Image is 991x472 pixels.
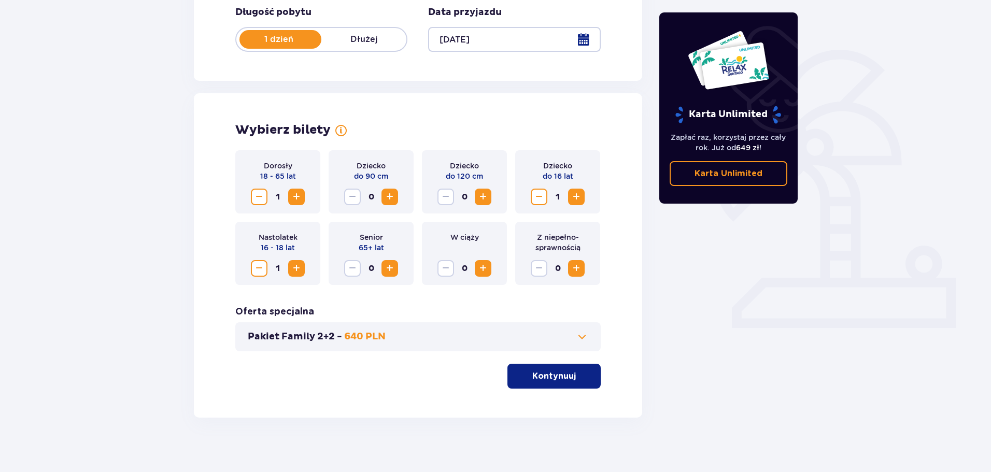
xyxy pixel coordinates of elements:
[248,331,588,343] button: Pakiet Family 2+2 -640 PLN
[543,161,572,171] p: Dziecko
[344,331,386,343] p: 640 PLN
[670,161,788,186] a: Karta Unlimited
[523,232,592,253] p: Z niepełno­sprawnością
[363,260,379,277] span: 0
[475,189,491,205] button: Increase
[695,168,762,179] p: Karta Unlimited
[674,106,782,124] p: Karta Unlimited
[359,242,384,253] p: 65+ lat
[428,6,502,19] p: Data przyjazdu
[344,189,361,205] button: Decrease
[235,306,314,318] p: Oferta specjalna
[357,161,386,171] p: Dziecko
[260,171,296,181] p: 18 - 65 lat
[259,232,298,242] p: Nastolatek
[261,242,295,253] p: 16 - 18 lat
[532,370,576,382] p: Kontynuuj
[568,260,585,277] button: Increase
[363,189,379,205] span: 0
[507,364,601,389] button: Kontynuuj
[543,171,573,181] p: do 16 lat
[475,260,491,277] button: Increase
[235,122,331,138] p: Wybierz bilety
[437,260,454,277] button: Decrease
[531,189,547,205] button: Decrease
[381,189,398,205] button: Increase
[549,189,566,205] span: 1
[456,189,473,205] span: 0
[450,232,479,242] p: W ciąży
[446,171,483,181] p: do 120 cm
[251,189,267,205] button: Decrease
[456,260,473,277] span: 0
[321,34,406,45] p: Dłużej
[549,260,566,277] span: 0
[236,34,321,45] p: 1 dzień
[736,144,759,152] span: 649 zł
[670,132,788,153] p: Zapłać raz, korzystaj przez cały rok. Już od !
[437,189,454,205] button: Decrease
[235,6,312,19] p: Długość pobytu
[270,189,286,205] span: 1
[354,171,388,181] p: do 90 cm
[251,260,267,277] button: Decrease
[381,260,398,277] button: Increase
[531,260,547,277] button: Decrease
[270,260,286,277] span: 1
[344,260,361,277] button: Decrease
[568,189,585,205] button: Increase
[450,161,479,171] p: Dziecko
[248,331,342,343] p: Pakiet Family 2+2 -
[360,232,383,242] p: Senior
[288,189,305,205] button: Increase
[288,260,305,277] button: Increase
[264,161,292,171] p: Dorosły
